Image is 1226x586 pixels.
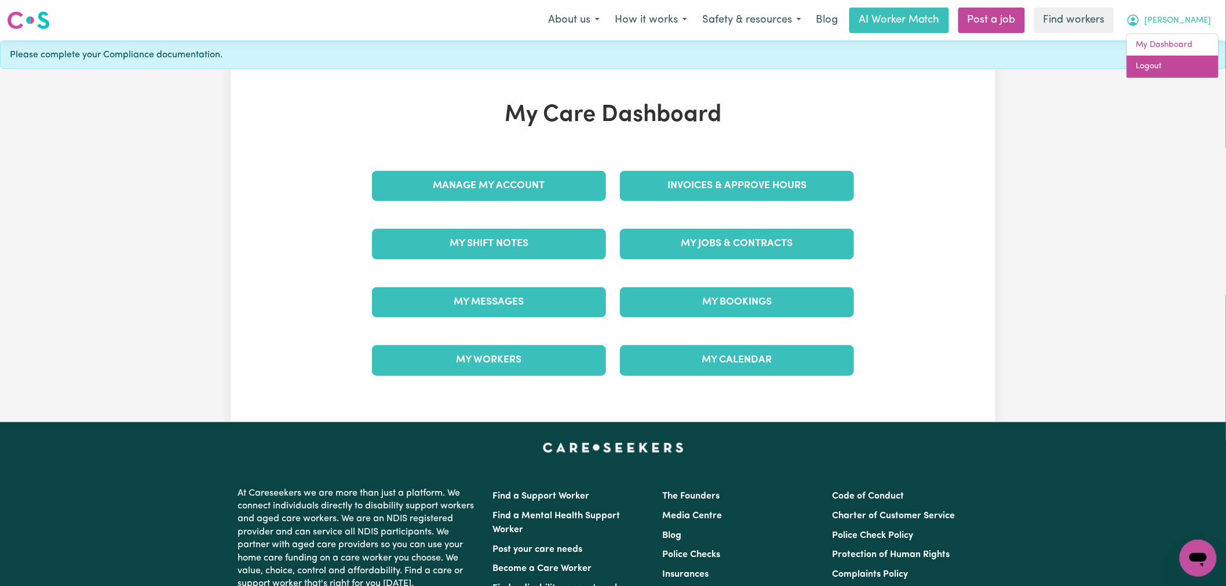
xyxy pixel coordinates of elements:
[1127,56,1218,78] a: Logout
[492,511,620,534] a: Find a Mental Health Support Worker
[1127,34,1218,56] a: My Dashboard
[620,287,854,317] a: My Bookings
[1034,8,1114,33] a: Find workers
[662,511,722,521] a: Media Centre
[849,8,949,33] a: AI Worker Match
[10,48,222,62] span: Please complete your Compliance documentation.
[365,101,861,129] h1: My Care Dashboard
[1180,540,1217,577] iframe: Button to launch messaging window
[7,7,50,34] a: Careseekers logo
[1126,34,1219,78] div: My Account
[833,511,955,521] a: Charter of Customer Service
[492,492,589,501] a: Find a Support Worker
[620,171,854,201] a: Invoices & Approve Hours
[492,545,582,554] a: Post your care needs
[620,229,854,259] a: My Jobs & Contracts
[620,345,854,375] a: My Calendar
[833,531,914,540] a: Police Check Policy
[833,570,908,579] a: Complaints Policy
[958,8,1025,33] a: Post a job
[372,345,606,375] a: My Workers
[662,492,720,501] a: The Founders
[607,8,695,32] button: How it works
[662,570,709,579] a: Insurances
[695,8,809,32] button: Safety & resources
[833,550,950,559] a: Protection of Human Rights
[1119,8,1219,32] button: My Account
[372,171,606,201] a: Manage My Account
[833,492,904,501] a: Code of Conduct
[7,10,50,31] img: Careseekers logo
[1145,14,1212,27] span: [PERSON_NAME]
[541,8,607,32] button: About us
[809,8,845,33] a: Blog
[662,531,681,540] a: Blog
[372,287,606,317] a: My Messages
[372,229,606,259] a: My Shift Notes
[662,550,720,559] a: Police Checks
[543,443,684,452] a: Careseekers home page
[492,564,592,573] a: Become a Care Worker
